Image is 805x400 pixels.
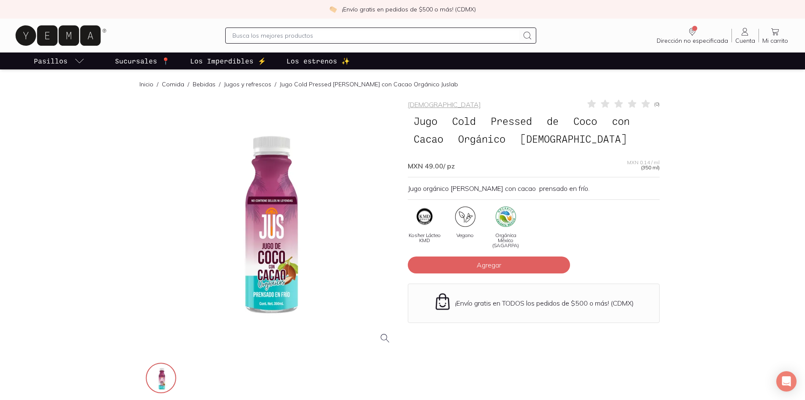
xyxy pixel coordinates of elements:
a: Bebidas [193,80,216,88]
span: Coco [568,113,603,129]
span: (350 ml) [641,165,660,170]
input: Busca los mejores productos [232,30,519,41]
a: Los estrenos ✨ [285,52,352,69]
span: [DEMOGRAPHIC_DATA] [514,131,633,147]
img: certificate_86a4b5dc-104e-40e4-a7f8-89b43527f01f=fwebp-q70-w96 [455,207,475,227]
img: organic_mx_sagarpa_d5bfe478-d9b9-46b3-8f87-8b6e7c63d533=fwebp-q70-w96 [496,207,516,227]
span: Kosher Lácteo KMD [408,233,442,243]
a: Jugos y refrescos [224,80,271,88]
a: Los Imperdibles ⚡️ [188,52,268,69]
img: kosher-lacteo_34dafd2b-146d-420b-acec-5c9822bff5b8=fwebp-q70-w96 [415,207,435,227]
span: Pressed [485,113,538,129]
a: [DEMOGRAPHIC_DATA] [408,100,481,109]
span: / [153,80,162,88]
a: Dirección no especificada [653,27,731,44]
span: Vegano [456,233,474,238]
span: Mi carrito [762,37,788,44]
span: Jugo [408,113,443,129]
span: MXN 49.00 / pz [408,162,455,170]
a: Cuenta [732,27,759,44]
span: Orgánico [452,131,511,147]
span: Orgánica México (SAGARPA) [489,233,523,248]
span: ( 0 ) [654,102,660,107]
img: check [329,6,337,13]
span: Cold [446,113,482,129]
span: Cuenta [735,37,755,44]
a: Inicio [139,80,153,88]
span: Dirección no especificada [657,37,728,44]
p: Los estrenos ✨ [287,56,350,66]
span: Cacao [408,131,449,147]
a: Sucursales 📍 [113,52,172,69]
p: ¡Envío gratis en pedidos de $500 o más! (CDMX) [342,5,476,14]
span: / [184,80,193,88]
p: Jugo orgánico [PERSON_NAME] con cacao prensado en frío. [408,184,660,193]
img: Envío [434,292,452,311]
a: pasillo-todos-link [32,52,86,69]
p: Pasillos [34,56,68,66]
button: Agregar [408,257,570,273]
p: ¡Envío gratis en TODOS los pedidos de $500 o más! (CDMX) [455,299,634,307]
span: MXN 0.14 / ml [627,160,660,165]
img: coco-cacao_8b4665d8-b324-49eb-a4d6-5f59d96282ab=fwebp-q70-w256 [147,364,177,394]
p: Los Imperdibles ⚡️ [190,56,266,66]
span: / [271,80,280,88]
a: Mi carrito [759,27,791,44]
span: con [606,113,636,129]
span: de [541,113,565,129]
a: Comida [162,80,184,88]
p: Sucursales 📍 [115,56,170,66]
span: / [216,80,224,88]
p: Jugo Cold Pressed [PERSON_NAME] con Cacao Orgánico Juslab [280,80,458,88]
div: Open Intercom Messenger [776,371,797,392]
span: Agregar [477,261,501,269]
